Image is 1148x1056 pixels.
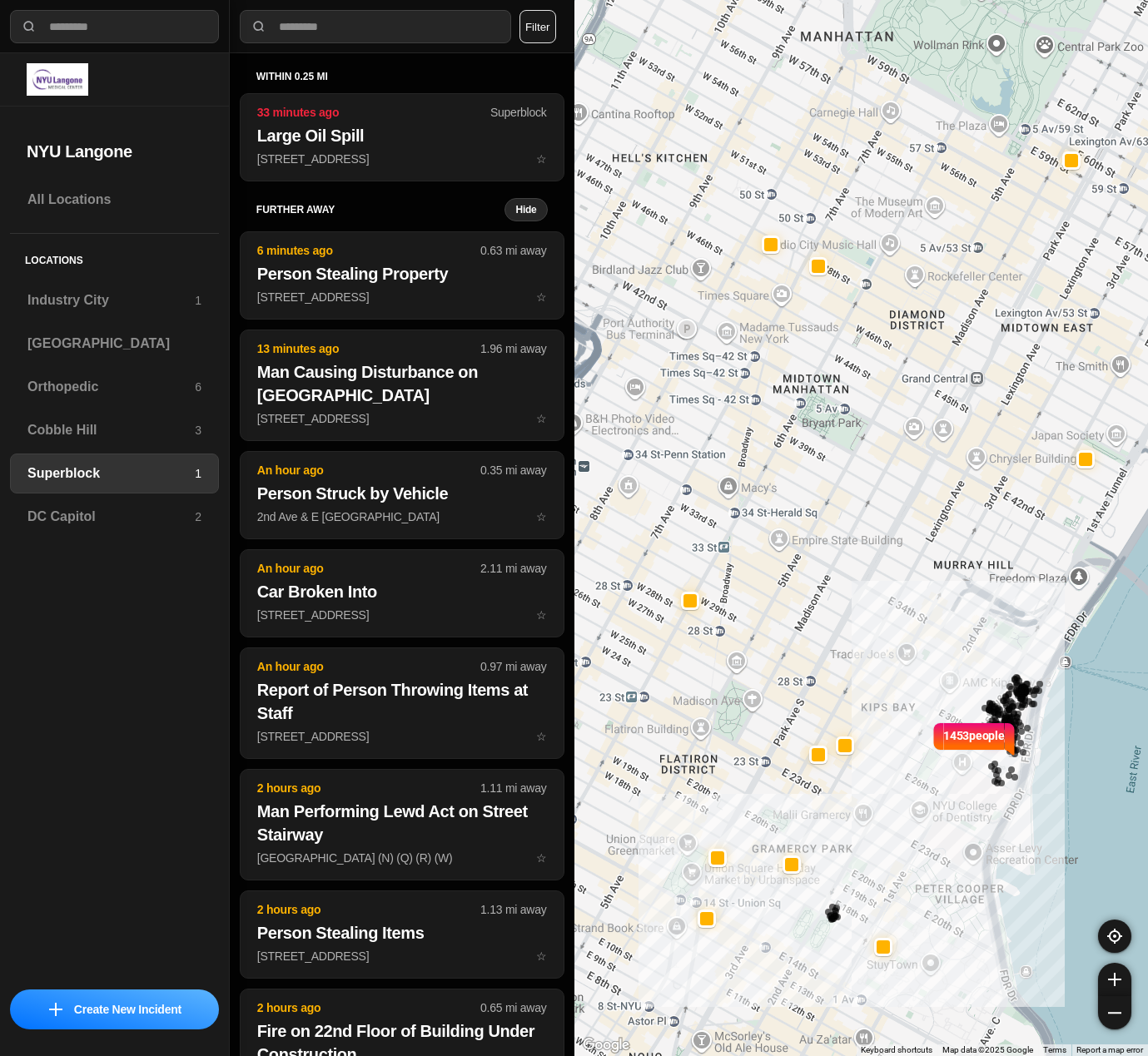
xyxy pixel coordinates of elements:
[257,410,547,427] p: [STREET_ADDRESS]
[240,231,564,320] button: 6 minutes ago0.63 mi awayPerson Stealing Property[STREET_ADDRESS]star
[480,658,546,675] p: 0.97 mi away
[257,289,547,305] p: [STREET_ADDRESS]
[240,647,564,759] button: An hour ago0.97 mi awayReport of Person Throwing Items at Staff[STREET_ADDRESS]star
[10,180,219,220] a: All Locations
[240,607,564,622] a: An hour ago2.11 mi awayCar Broken Into[STREET_ADDRESS]star
[579,1034,634,1056] img: Google
[257,607,547,623] p: [STREET_ADDRESS]
[942,1045,1033,1054] span: Map data ©2025 Google
[257,560,480,577] p: An hour ago
[1098,996,1131,1029] button: zoom-out
[10,324,219,364] a: [GEOGRAPHIC_DATA]
[480,999,546,1016] p: 0.65 mi away
[27,334,201,354] h3: [GEOGRAPHIC_DATA]
[257,850,547,866] p: [GEOGRAPHIC_DATA] (N) (Q) (R) (W)
[515,203,536,216] small: Hide
[195,508,201,525] p: 2
[10,497,219,537] a: DC Capitol2
[195,292,201,309] p: 1
[256,70,548,83] h5: within 0.25 mi
[240,890,564,979] button: 2 hours ago1.13 mi awayPerson Stealing Items[STREET_ADDRESS]star
[1108,973,1121,986] img: zoom-in
[240,151,564,166] a: 33 minutes agoSuperblockLarge Oil Spill[STREET_ADDRESS]star
[257,948,547,964] p: [STREET_ADDRESS]
[257,800,547,846] h2: Man Performing Lewd Act on Street Stairway
[27,507,195,527] h3: DC Capitol
[579,1034,634,1056] a: Open this area in Google Maps (opens a new window)
[240,330,564,441] button: 13 minutes ago1.96 mi awayMan Causing Disturbance on [GEOGRAPHIC_DATA][STREET_ADDRESS]star
[480,780,546,796] p: 1.11 mi away
[257,921,547,944] h2: Person Stealing Items
[861,1044,932,1056] button: Keyboard shortcuts
[240,769,564,880] button: 2 hours ago1.11 mi awayMan Performing Lewd Act on Street Stairway[GEOGRAPHIC_DATA] (N) (Q) (R) (W...
[480,462,546,478] p: 0.35 mi away
[257,658,480,675] p: An hour ago
[74,1001,181,1018] p: Create New Incident
[240,411,564,425] a: 13 minutes ago1.96 mi awayMan Causing Disturbance on [GEOGRAPHIC_DATA][STREET_ADDRESS]star
[27,63,88,96] img: logo
[10,410,219,450] a: Cobble Hill3
[1108,1006,1121,1019] img: zoom-out
[504,198,547,221] button: Hide
[257,508,547,525] p: 2nd Ave & E [GEOGRAPHIC_DATA]
[1043,1045,1066,1054] a: Terms (opens in new tab)
[10,367,219,407] a: Orthopedic6
[480,340,546,357] p: 1.96 mi away
[536,730,547,743] span: star
[49,1003,62,1016] img: icon
[257,242,480,259] p: 6 minutes ago
[240,850,564,865] a: 2 hours ago1.11 mi awayMan Performing Lewd Act on Street Stairway[GEOGRAPHIC_DATA] (N) (Q) (R) (W...
[257,340,480,357] p: 13 minutes ago
[490,104,547,121] p: Superblock
[257,728,547,745] p: [STREET_ADDRESS]
[931,721,943,757] img: notch
[1098,920,1131,953] button: recenter
[519,10,556,43] button: Filter
[536,412,547,425] span: star
[536,510,547,523] span: star
[943,727,1005,764] p: 1453 people
[257,104,490,121] p: 33 minutes ago
[240,290,564,304] a: 6 minutes ago0.63 mi awayPerson Stealing Property[STREET_ADDRESS]star
[21,18,37,35] img: search
[257,124,547,147] h2: Large Oil Spill
[240,451,564,539] button: An hour ago0.35 mi awayPerson Struck by Vehicle2nd Ave & E [GEOGRAPHIC_DATA]star
[1005,721,1017,757] img: notch
[27,420,195,440] h3: Cobble Hill
[240,729,564,743] a: An hour ago0.97 mi awayReport of Person Throwing Items at Staff[STREET_ADDRESS]star
[480,242,546,259] p: 0.63 mi away
[1107,929,1122,944] img: recenter
[256,203,505,216] h5: further away
[1098,963,1131,996] button: zoom-in
[27,190,201,210] h3: All Locations
[240,509,564,523] a: An hour ago0.35 mi awayPerson Struck by Vehicle2nd Ave & E [GEOGRAPHIC_DATA]star
[10,280,219,320] a: Industry City1
[195,379,201,395] p: 6
[536,949,547,963] span: star
[480,901,546,918] p: 1.13 mi away
[251,18,267,35] img: search
[257,482,547,505] h2: Person Struck by Vehicle
[536,608,547,622] span: star
[257,999,480,1016] p: 2 hours ago
[536,851,547,865] span: star
[10,234,219,280] h5: Locations
[257,360,547,407] h2: Man Causing Disturbance on [GEOGRAPHIC_DATA]
[257,780,480,796] p: 2 hours ago
[257,580,547,603] h2: Car Broken Into
[536,152,547,166] span: star
[27,377,195,397] h3: Orthopedic
[27,464,195,483] h3: Superblock
[536,290,547,304] span: star
[195,465,201,482] p: 1
[240,93,564,181] button: 33 minutes agoSuperblockLarge Oil Spill[STREET_ADDRESS]star
[240,949,564,963] a: 2 hours ago1.13 mi awayPerson Stealing Items[STREET_ADDRESS]star
[10,454,219,493] a: Superblock1
[257,462,480,478] p: An hour ago
[257,262,547,285] h2: Person Stealing Property
[10,989,219,1029] a: iconCreate New Incident
[257,901,480,918] p: 2 hours ago
[1076,1045,1143,1054] a: Report a map error
[195,422,201,439] p: 3
[480,560,546,577] p: 2.11 mi away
